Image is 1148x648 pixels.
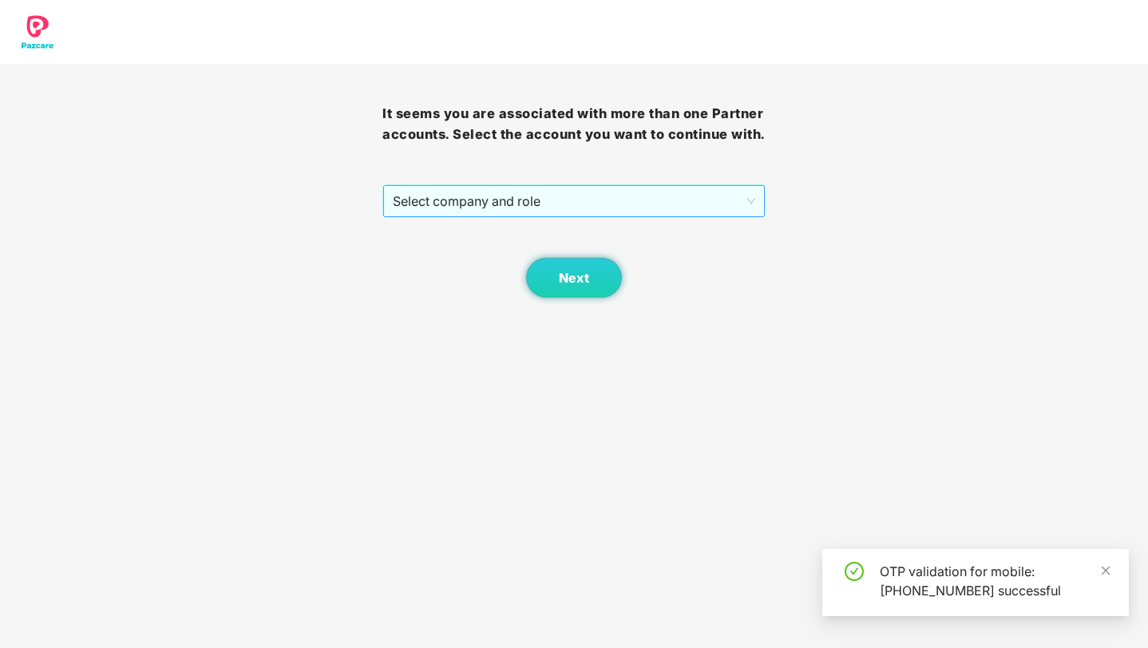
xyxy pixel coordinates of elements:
button: Next [526,258,622,298]
h3: It seems you are associated with more than one Partner accounts. Select the account you want to c... [382,104,765,144]
span: close [1100,565,1111,576]
span: Select company and role [393,186,754,216]
span: Next [559,271,589,286]
span: check-circle [845,562,864,581]
div: OTP validation for mobile: [PHONE_NUMBER] successful [880,562,1110,600]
